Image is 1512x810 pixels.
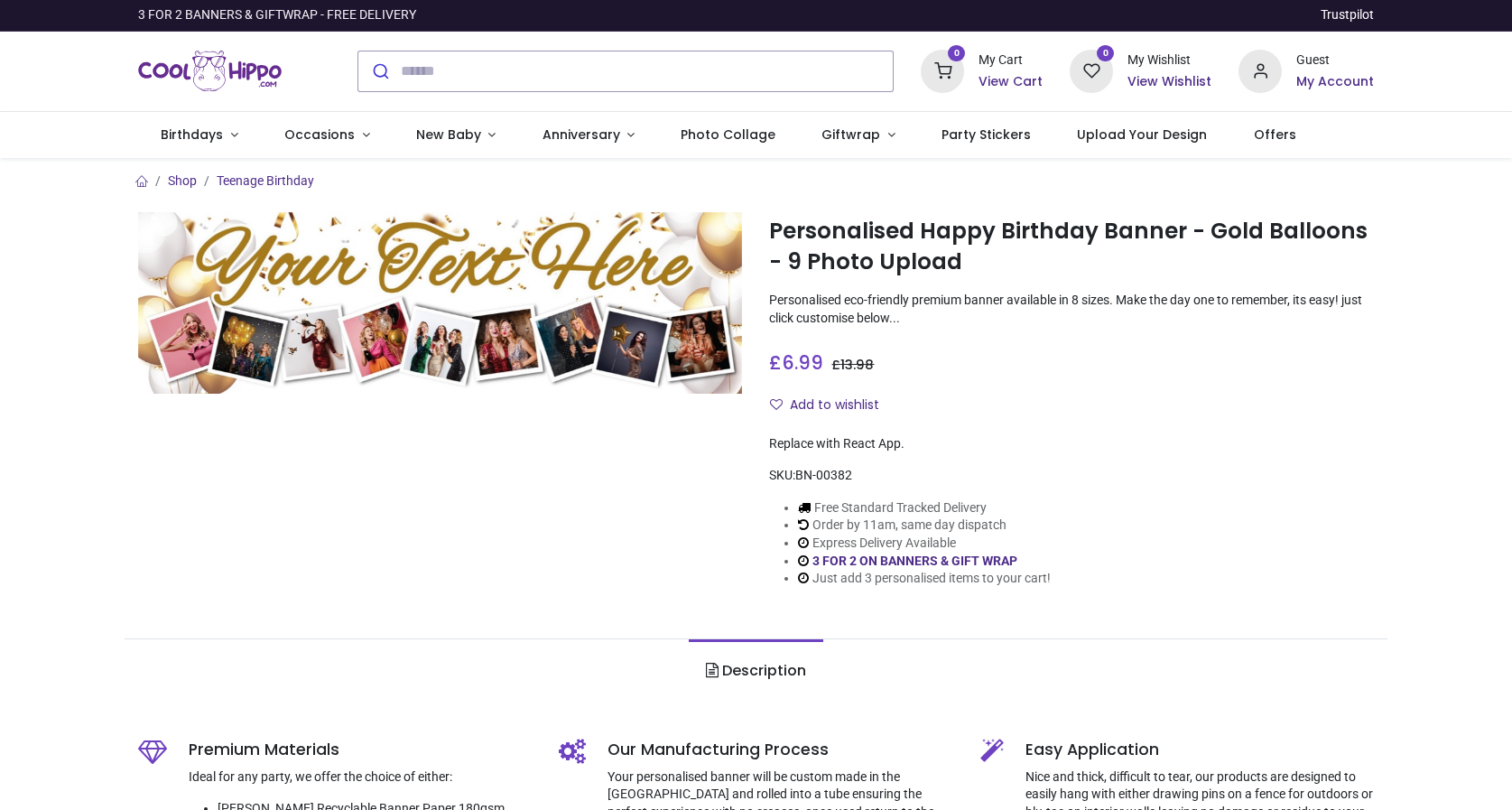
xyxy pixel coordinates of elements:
span: 13.98 [840,356,874,374]
h5: Premium Materials [189,739,533,761]
a: New Baby [393,112,519,159]
i: Add to wishlist [770,398,783,411]
a: View Wishlist [1127,73,1211,91]
a: Giftwrap [799,112,919,159]
img: Cool Hippo [138,46,283,97]
p: Personalised eco-friendly premium banner available in 8 sizes. Make the day one to remember, its ... [769,292,1374,327]
a: Birthdays [138,112,262,159]
li: Just add 3 personalised items to your cart! [798,570,1051,588]
img: Personalised Happy Birthday Banner - Gold Balloons - 9 Photo Upload [138,212,743,394]
span: Photo Collage [681,126,775,144]
span: New Baby [416,126,481,144]
h5: Easy Application [1025,739,1375,761]
p: Ideal for any party, we offer the choice of either: [189,768,533,787]
sup: 0 [1097,45,1114,62]
div: 3 FOR 2 BANNERS & GIFTWRAP - FREE DELIVERY [138,6,416,24]
a: Description [689,639,823,703]
a: Logo of Cool Hippo [138,46,283,97]
span: £ [769,349,823,376]
span: BN-00382 [795,468,852,482]
li: Order by 11am, same day dispatch [798,517,1051,535]
a: 0 [1070,62,1113,77]
span: Birthdays [161,126,223,144]
a: Teenage Birthday [217,173,314,188]
span: Giftwrap [821,126,880,144]
li: Express Delivery Available [798,535,1051,553]
a: 3 FOR 2 ON BANNERS & GIFT WRAP [812,554,1017,568]
div: My Cart [979,51,1043,70]
span: 6.99 [782,349,823,376]
div: Guest [1296,51,1374,70]
a: My Account [1296,73,1374,91]
a: 0 [921,62,964,77]
div: SKU: [769,467,1374,485]
h5: Our Manufacturing Process [608,739,953,761]
span: Offers [1254,126,1296,144]
a: Shop [168,173,197,188]
span: Upload Your Design [1077,126,1207,144]
sup: 0 [948,45,965,62]
button: Add to wishlistAdd to wishlist [769,390,895,421]
a: Trustpilot [1321,6,1374,24]
div: Replace with React App. [769,435,1374,453]
h1: Personalised Happy Birthday Banner - Gold Balloons - 9 Photo Upload [769,216,1374,278]
span: Occasions [284,126,355,144]
button: Submit [358,51,401,91]
span: £ [831,356,874,374]
a: Occasions [261,112,393,159]
span: Party Stickers [942,126,1031,144]
span: Anniversary [543,126,620,144]
li: Free Standard Tracked Delivery [798,499,1051,517]
a: View Cart [979,73,1043,91]
a: Anniversary [519,112,658,159]
div: My Wishlist [1127,51,1211,70]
